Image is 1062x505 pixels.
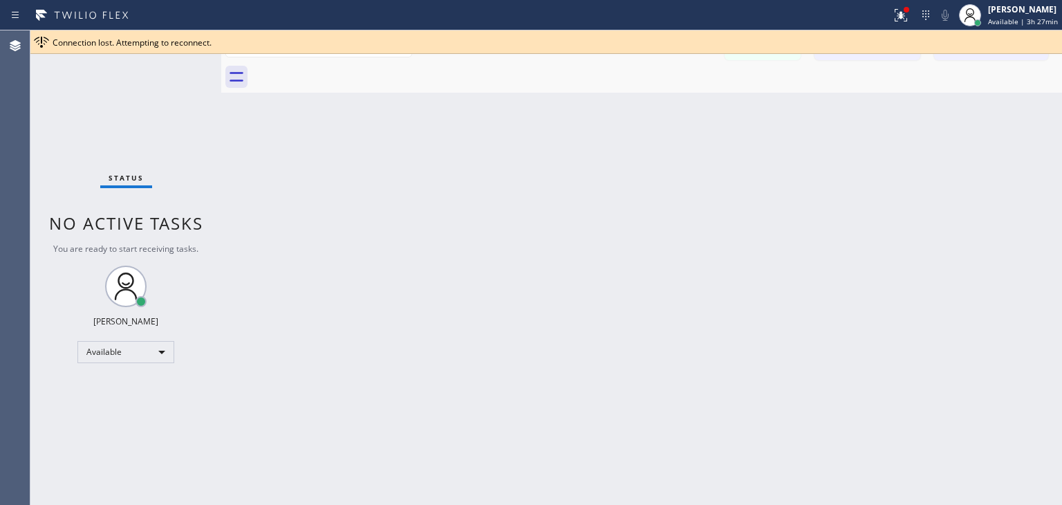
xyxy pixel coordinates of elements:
[988,17,1058,26] span: Available | 3h 27min
[49,212,203,235] span: No active tasks
[988,3,1058,15] div: [PERSON_NAME]
[53,37,212,48] span: Connection lost. Attempting to reconnect.
[53,243,198,255] span: You are ready to start receiving tasks.
[93,315,158,327] div: [PERSON_NAME]
[935,6,955,25] button: Mute
[77,341,174,363] div: Available
[109,173,144,183] span: Status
